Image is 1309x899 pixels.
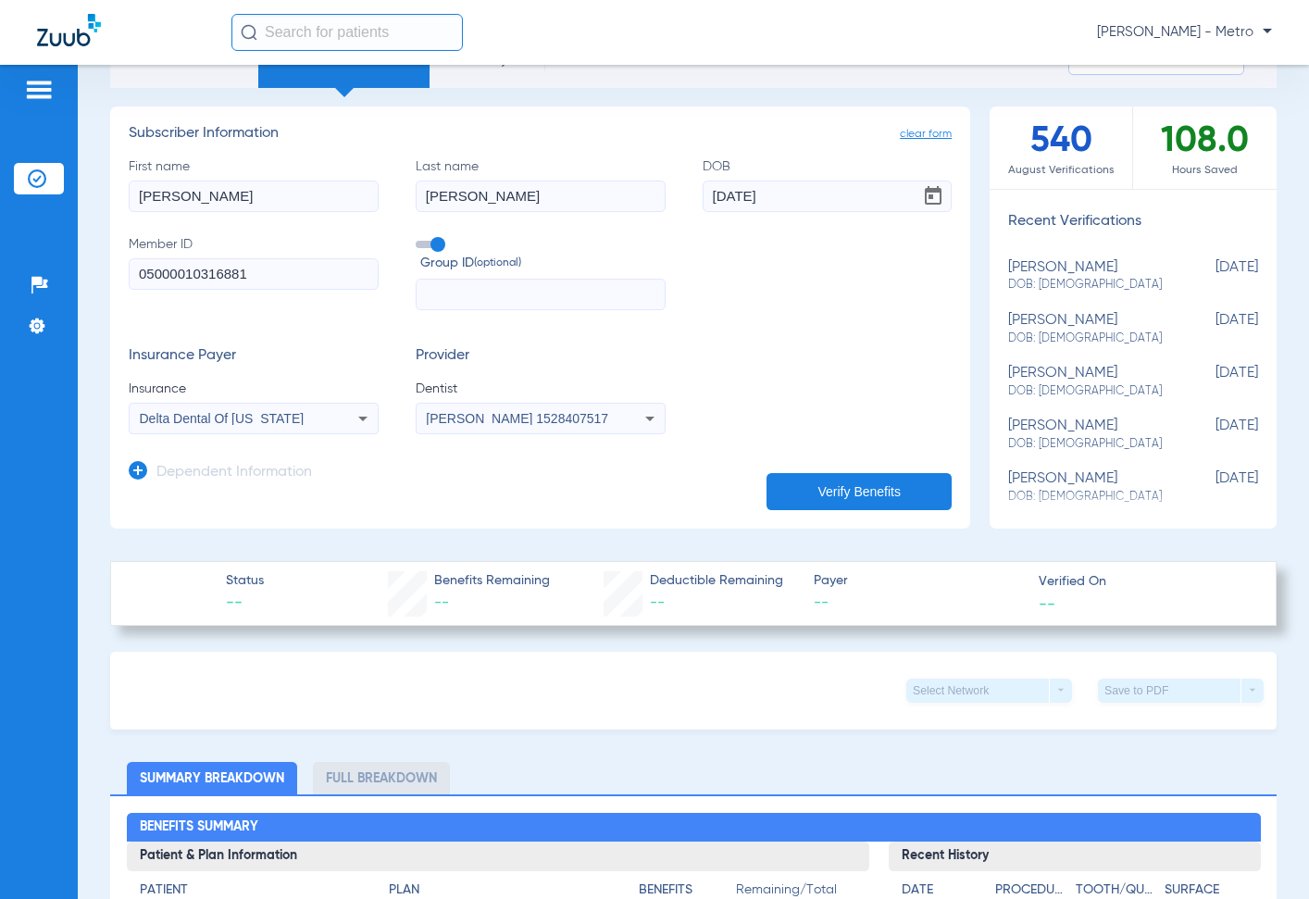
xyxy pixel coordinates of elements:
button: Verify Benefits [767,473,952,510]
h3: Recent History [889,842,1260,871]
span: [DATE] [1166,312,1258,346]
span: -- [650,595,665,610]
small: (optional) [474,254,521,273]
h3: Dependent Information [156,464,312,482]
input: First name [129,181,379,212]
button: Open calendar [915,178,952,215]
h3: Recent Verifications [990,213,1277,231]
span: [PERSON_NAME] - Metro [1097,23,1272,42]
h3: Subscriber Information [129,125,952,144]
span: [DATE] [1166,470,1258,505]
label: DOB [703,157,953,212]
div: 108.0 [1133,106,1277,189]
span: August Verifications [990,161,1132,180]
img: Zuub Logo [37,14,101,46]
span: DOB: [DEMOGRAPHIC_DATA] [1008,436,1166,453]
span: DOB: [DEMOGRAPHIC_DATA] [1008,331,1166,347]
div: [PERSON_NAME] [1008,259,1166,293]
h2: Benefits Summary [127,813,1261,843]
input: Member ID [129,258,379,290]
span: Payer [814,571,1022,591]
span: -- [814,592,1022,615]
span: Group ID [420,254,666,273]
h3: Provider [416,347,666,366]
h3: Insurance Payer [129,347,379,366]
span: clear form [900,125,952,144]
span: Deductible Remaining [650,571,783,591]
input: Last name [416,181,666,212]
span: Status [226,571,264,591]
div: [PERSON_NAME] [1008,470,1166,505]
span: -- [226,592,264,615]
div: [PERSON_NAME] [1008,418,1166,452]
span: Delta Dental Of [US_STATE] [140,411,305,426]
span: -- [434,595,449,610]
span: [PERSON_NAME] 1528407517 [426,411,608,426]
input: Search for patients [231,14,463,51]
div: 540 [990,106,1133,189]
span: Verified On [1039,572,1247,592]
span: DOB: [DEMOGRAPHIC_DATA] [1008,489,1166,506]
h3: Patient & Plan Information [127,842,870,871]
label: Last name [416,157,666,212]
span: DOB: [DEMOGRAPHIC_DATA] [1008,383,1166,400]
img: Search Icon [241,24,257,41]
li: Summary Breakdown [127,762,297,794]
span: -- [1039,593,1055,613]
span: Hours Saved [1133,161,1277,180]
div: [PERSON_NAME] [1008,312,1166,346]
li: Full Breakdown [313,762,450,794]
input: DOBOpen calendar [703,181,953,212]
label: Member ID [129,235,379,311]
iframe: Chat Widget [1216,810,1309,899]
span: Insurance [129,380,379,398]
span: [DATE] [1166,418,1258,452]
span: [DATE] [1166,365,1258,399]
div: [PERSON_NAME] [1008,365,1166,399]
span: Dentist [416,380,666,398]
span: DOB: [DEMOGRAPHIC_DATA] [1008,277,1166,293]
label: First name [129,157,379,212]
span: [DATE] [1166,259,1258,293]
span: Benefits Remaining [434,571,550,591]
img: hamburger-icon [24,79,54,101]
